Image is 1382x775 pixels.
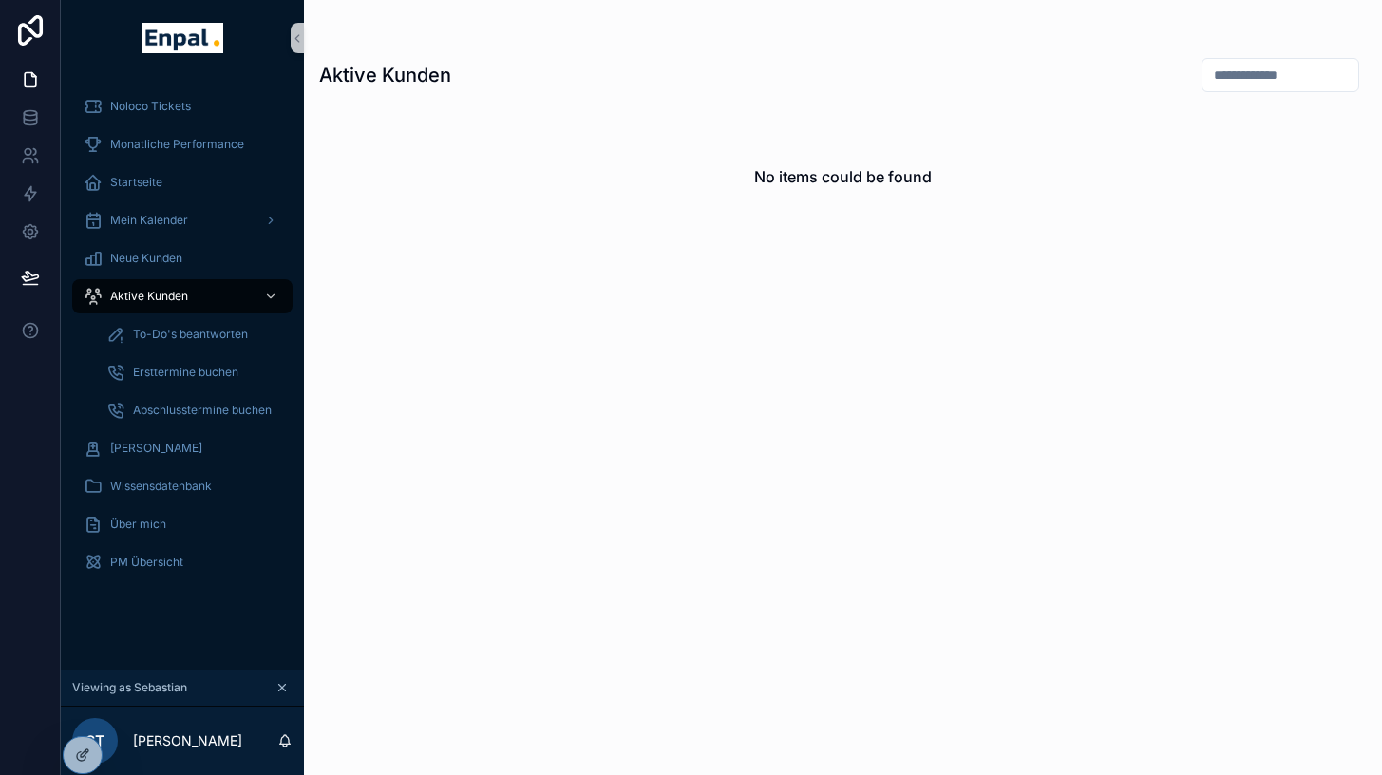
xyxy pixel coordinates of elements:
[110,251,182,266] span: Neue Kunden
[110,479,212,494] span: Wissensdatenbank
[110,175,162,190] span: Startseite
[72,545,293,579] a: PM Übersicht
[110,555,183,570] span: PM Übersicht
[142,23,222,53] img: App logo
[72,203,293,237] a: Mein Kalender
[72,507,293,541] a: Über mich
[95,317,293,351] a: To-Do's beantworten
[95,355,293,389] a: Ersttermine buchen
[72,469,293,503] a: Wissensdatenbank
[110,137,244,152] span: Monatliche Performance
[133,403,272,418] span: Abschlusstermine buchen
[72,680,187,695] span: Viewing as Sebastian
[110,441,202,456] span: [PERSON_NAME]
[72,89,293,123] a: Noloco Tickets
[110,517,166,532] span: Über mich
[110,289,188,304] span: Aktive Kunden
[95,393,293,427] a: Abschlusstermine buchen
[61,76,304,604] div: scrollable content
[133,365,238,380] span: Ersttermine buchen
[319,62,451,88] h1: Aktive Kunden
[72,165,293,199] a: Startseite
[754,165,932,188] h2: No items could be found
[72,241,293,275] a: Neue Kunden
[85,729,104,752] span: ST
[133,327,248,342] span: To-Do's beantworten
[133,731,242,750] p: [PERSON_NAME]
[72,279,293,313] a: Aktive Kunden
[72,431,293,465] a: [PERSON_NAME]
[110,99,191,114] span: Noloco Tickets
[72,127,293,161] a: Monatliche Performance
[110,213,188,228] span: Mein Kalender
